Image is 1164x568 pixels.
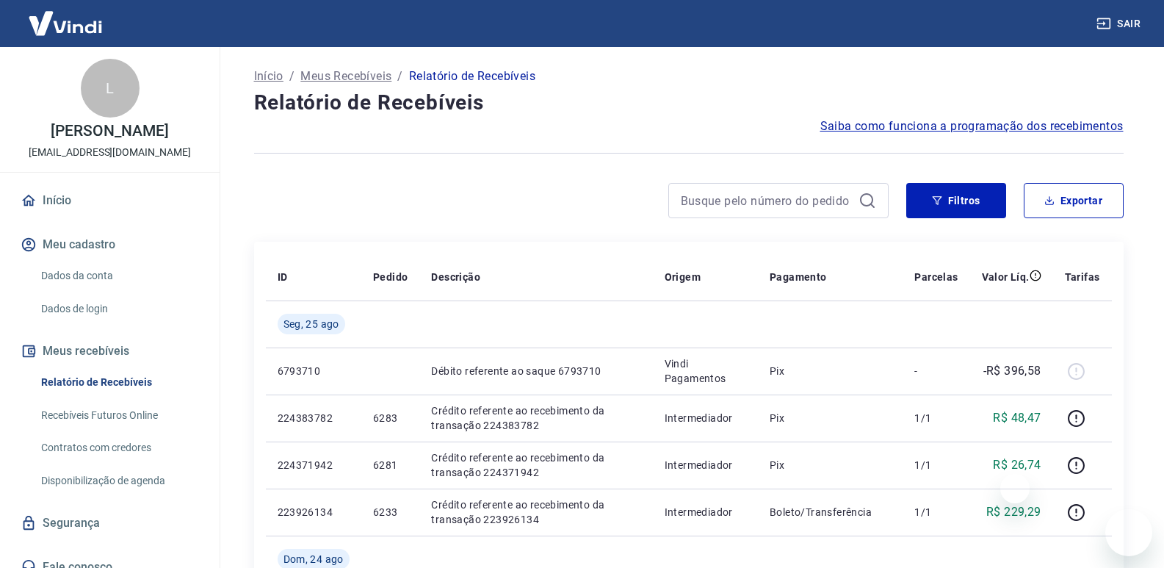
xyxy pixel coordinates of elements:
[431,450,640,480] p: Crédito referente ao recebimento da transação 224371942
[770,505,891,520] p: Boleto/Transferência
[770,411,891,425] p: Pix
[1093,10,1146,37] button: Sair
[1065,270,1100,284] p: Tarifas
[665,356,746,386] p: Vindi Pagamentos
[278,364,350,378] p: 6793710
[914,505,958,520] p: 1/1
[1024,183,1124,218] button: Exportar
[18,507,202,539] a: Segurança
[993,456,1041,474] p: R$ 26,74
[770,458,891,472] p: Pix
[431,364,640,378] p: Débito referente ao saque 6793710
[35,294,202,324] a: Dados de login
[665,458,746,472] p: Intermediador
[431,403,640,433] p: Crédito referente ao recebimento da transação 224383782
[35,367,202,398] a: Relatório de Recebíveis
[665,411,746,425] p: Intermediador
[431,497,640,527] p: Crédito referente ao recebimento da transação 223926134
[983,362,1041,380] p: -R$ 396,58
[18,229,202,261] button: Meu cadastro
[665,505,746,520] p: Intermediador
[681,190,853,212] input: Busque pelo número do pedido
[906,183,1006,218] button: Filtros
[770,270,827,284] p: Pagamento
[982,270,1030,284] p: Valor Líq.
[820,118,1124,135] a: Saiba como funciona a programação dos recebimentos
[665,270,701,284] p: Origem
[373,458,408,472] p: 6281
[914,411,958,425] p: 1/1
[397,68,402,85] p: /
[914,270,958,284] p: Parcelas
[278,458,350,472] p: 224371942
[289,68,294,85] p: /
[29,145,191,160] p: [EMAIL_ADDRESS][DOMAIN_NAME]
[373,411,408,425] p: 6283
[254,68,283,85] a: Início
[300,68,391,85] a: Meus Recebíveis
[278,270,288,284] p: ID
[35,400,202,431] a: Recebíveis Futuros Online
[373,505,408,520] p: 6233
[1000,474,1030,503] iframe: Fechar mensagem
[283,317,339,331] span: Seg, 25 ago
[35,466,202,496] a: Disponibilização de agenda
[51,123,168,139] p: [PERSON_NAME]
[993,409,1041,427] p: R$ 48,47
[81,59,140,118] div: L
[409,68,535,85] p: Relatório de Recebíveis
[914,458,958,472] p: 1/1
[770,364,891,378] p: Pix
[278,505,350,520] p: 223926134
[431,270,480,284] p: Descrição
[914,364,958,378] p: -
[986,503,1041,521] p: R$ 229,29
[283,552,344,567] span: Dom, 24 ago
[18,184,202,217] a: Início
[373,270,408,284] p: Pedido
[35,433,202,463] a: Contratos com credores
[35,261,202,291] a: Dados da conta
[278,411,350,425] p: 224383782
[254,88,1124,118] h4: Relatório de Recebíveis
[1105,509,1152,556] iframe: Botão para abrir a janela de mensagens
[18,1,113,46] img: Vindi
[18,335,202,367] button: Meus recebíveis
